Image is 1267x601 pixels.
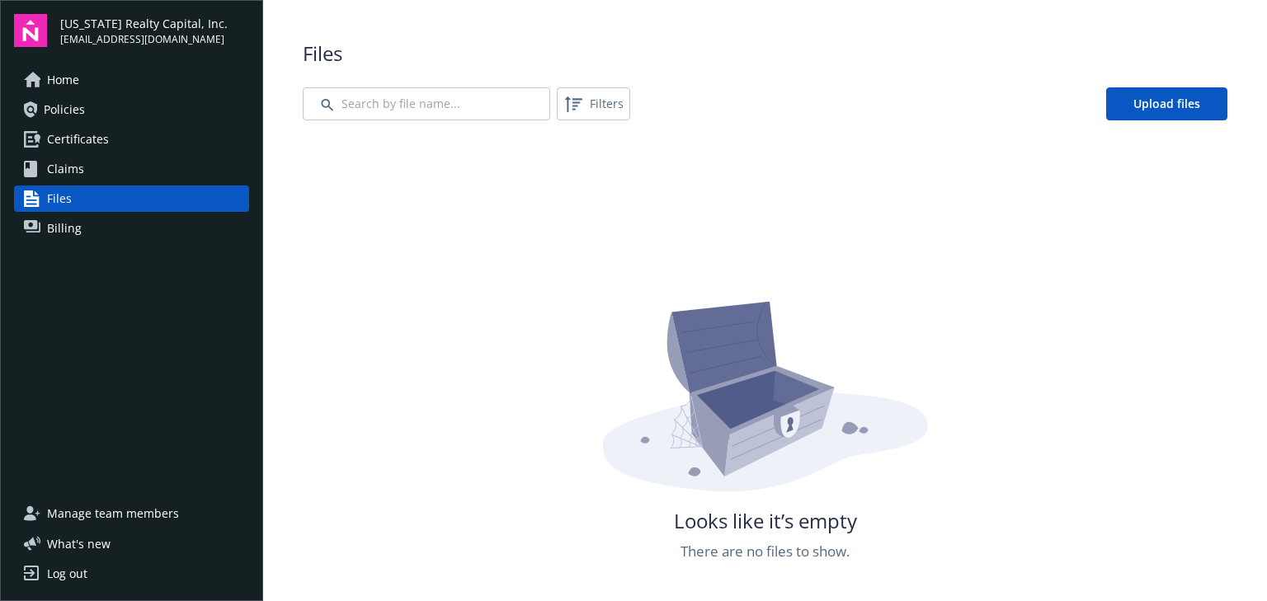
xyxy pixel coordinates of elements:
[47,535,111,552] span: What ' s new
[47,185,72,212] span: Files
[47,126,109,153] span: Certificates
[560,91,627,117] span: Filters
[681,541,850,562] span: There are no files to show.
[14,215,249,242] a: Billing
[60,15,228,32] span: [US_STATE] Realty Capital, Inc.
[47,156,84,182] span: Claims
[47,215,82,242] span: Billing
[14,67,249,93] a: Home
[14,535,137,552] button: What's new
[60,14,249,47] button: [US_STATE] Realty Capital, Inc.[EMAIL_ADDRESS][DOMAIN_NAME]
[44,96,85,123] span: Policies
[47,67,79,93] span: Home
[557,87,630,120] button: Filters
[674,507,857,535] span: Looks like it’s empty
[1133,96,1200,111] span: Upload files
[60,32,228,47] span: [EMAIL_ADDRESS][DOMAIN_NAME]
[14,185,249,212] a: Files
[14,14,47,47] img: navigator-logo.svg
[1106,87,1227,120] a: Upload files
[590,95,624,112] span: Filters
[303,87,550,120] input: Search by file name...
[47,561,87,587] div: Log out
[47,500,179,527] span: Manage team members
[14,500,249,527] a: Manage team members
[303,40,1227,68] span: Files
[14,126,249,153] a: Certificates
[14,96,249,123] a: Policies
[14,156,249,182] a: Claims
